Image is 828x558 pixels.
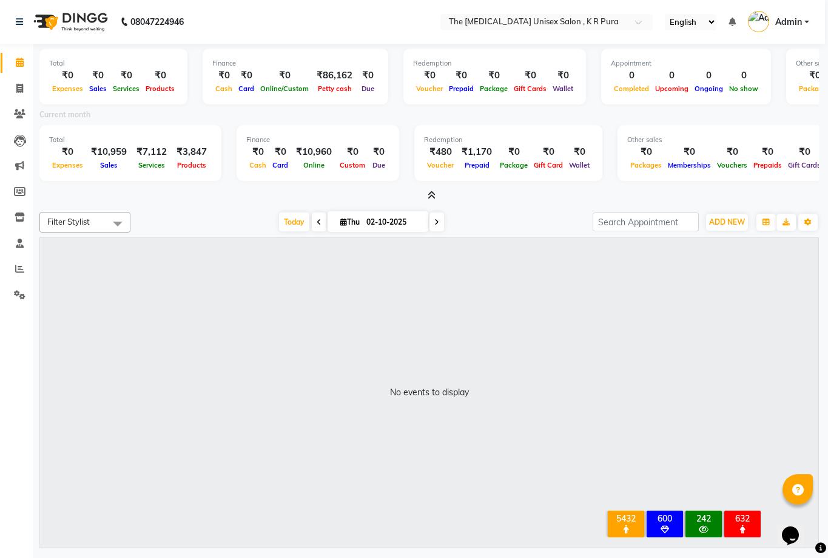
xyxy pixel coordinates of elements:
div: Total [49,135,212,145]
div: Finance [246,135,389,145]
span: Upcoming [652,84,692,93]
img: Admin [748,11,769,32]
div: 242 [688,513,719,524]
span: Products [143,84,178,93]
div: Redemption [424,135,593,145]
div: 0 [611,69,652,83]
span: Gift Cards [785,161,824,169]
span: Online [300,161,328,169]
button: ADD NEW [706,214,748,231]
div: Finance [212,58,379,69]
div: ₹0 [235,69,257,83]
div: ₹0 [357,69,379,83]
div: ₹0 [86,69,110,83]
span: Voucher [424,161,457,169]
span: Products [174,161,209,169]
div: ₹0 [497,145,531,159]
div: ₹0 [714,145,750,159]
div: 0 [692,69,726,83]
div: ₹3,847 [172,145,212,159]
span: Thu [337,217,363,226]
div: ₹0 [531,145,566,159]
span: Ongoing [692,84,726,93]
span: Services [110,84,143,93]
div: ₹0 [212,69,235,83]
span: Package [477,84,511,93]
span: Vouchers [714,161,750,169]
div: 5432 [610,513,642,524]
span: Due [358,84,377,93]
div: ₹0 [269,145,291,159]
div: ₹10,959 [86,145,132,159]
span: Petty cash [315,84,355,93]
input: Search Appointment [593,213,699,231]
div: Appointment [611,58,761,69]
span: Wallet [566,161,593,169]
div: ₹10,960 [291,145,337,159]
div: ₹0 [246,145,269,159]
div: ₹0 [337,145,368,159]
div: ₹480 [424,145,457,159]
div: Total [49,58,178,69]
span: Completed [611,84,652,93]
img: logo [28,5,111,39]
span: Sales [86,84,110,93]
iframe: chat widget [777,509,816,546]
div: ₹0 [143,69,178,83]
div: 0 [652,69,692,83]
span: Expenses [49,84,86,93]
div: ₹86,162 [312,69,357,83]
span: Wallet [550,84,576,93]
div: ₹0 [785,145,824,159]
div: ₹0 [446,69,477,83]
span: No show [726,84,761,93]
span: Online/Custom [257,84,312,93]
span: Gift Cards [511,84,550,93]
span: Prepaid [446,84,477,93]
span: Due [369,161,388,169]
span: Today [279,213,309,231]
div: ₹0 [665,145,714,159]
span: Prepaid [462,161,493,169]
div: ₹1,170 [457,145,497,159]
span: Memberships [665,161,714,169]
span: Custom [337,161,368,169]
div: ₹0 [49,145,86,159]
span: Prepaids [750,161,785,169]
div: ₹0 [257,69,312,83]
div: 632 [727,513,758,524]
span: Expenses [49,161,86,169]
span: Sales [97,161,121,169]
label: Current month [39,109,90,120]
span: ADD NEW [709,217,745,226]
div: ₹0 [477,69,511,83]
div: ₹0 [368,145,389,159]
span: Filter Stylist [47,217,90,226]
div: ₹7,112 [132,145,172,159]
span: Gift Card [531,161,566,169]
b: 08047224946 [130,5,184,39]
span: Voucher [413,84,446,93]
div: ₹0 [511,69,550,83]
span: Cash [212,84,235,93]
span: Package [497,161,531,169]
div: 600 [649,513,681,524]
span: Services [135,161,168,169]
div: 0 [726,69,761,83]
div: ₹0 [750,145,785,159]
span: Admin [775,16,802,29]
div: Other sales [627,135,824,145]
div: ₹0 [550,69,576,83]
div: ₹0 [110,69,143,83]
span: Packages [627,161,665,169]
span: Card [269,161,291,169]
input: 2025-10-02 [363,213,423,231]
span: Card [235,84,257,93]
div: ₹0 [413,69,446,83]
div: ₹0 [49,69,86,83]
div: ₹0 [627,145,665,159]
div: ₹0 [566,145,593,159]
div: No events to display [390,386,469,399]
span: Cash [246,161,269,169]
div: Redemption [413,58,576,69]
